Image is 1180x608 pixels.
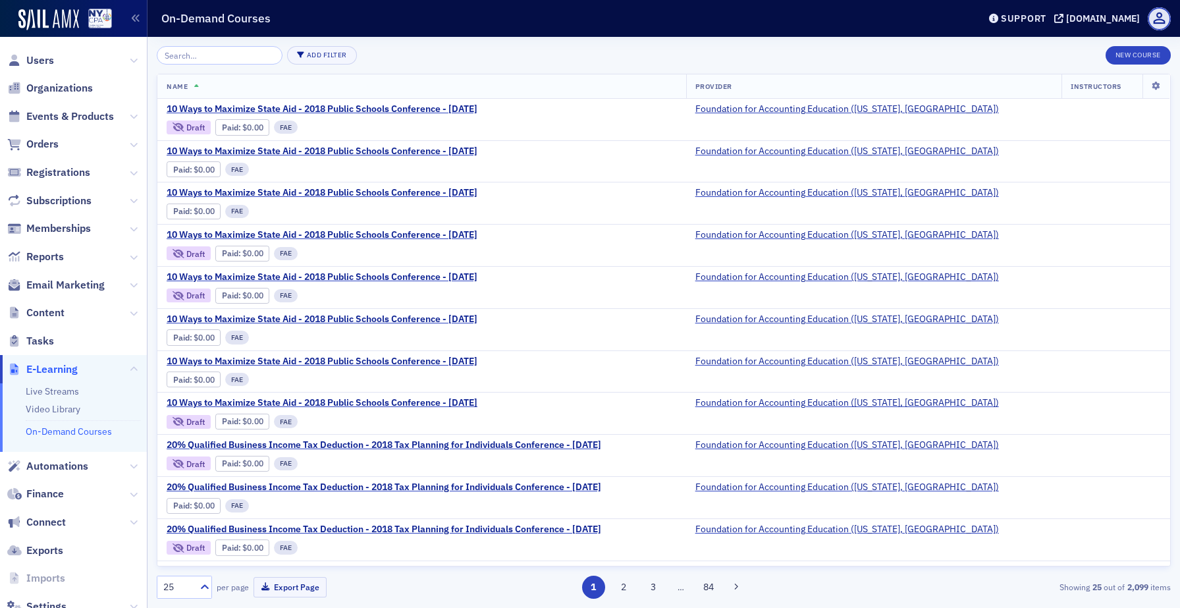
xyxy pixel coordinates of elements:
span: $0.00 [242,248,263,258]
a: Registrations [7,165,90,180]
button: 3 [642,576,665,599]
div: Paid: 4 - $0 [215,119,269,135]
a: Foundation for Accounting Education ([US_STATE], [GEOGRAPHIC_DATA]) [695,356,999,368]
span: Users [26,53,54,68]
span: 20% Qualified Business Income Tax Deduction - 2018 Tax Planning for Individuals Conference - 06/0... [167,524,601,536]
span: $0.00 [242,543,263,553]
a: Paid [173,375,190,385]
span: Orders [26,137,59,152]
div: FAE [274,415,298,428]
span: $0.00 [194,165,215,175]
a: Connect [7,515,66,530]
span: 10 Ways to Maximize State Aid - 2018 Public Schools Conference - 08/09/2021 [167,314,477,325]
div: Paid: 24 - $0 [167,329,221,345]
a: Automations [7,459,88,474]
div: Support [1001,13,1046,24]
a: Paid [173,165,190,175]
div: [DOMAIN_NAME] [1066,13,1140,24]
span: Content [26,306,65,320]
a: 20% Qualified Business Income Tax Deduction - Tax Planning for Individuals Conference - [DATE] [167,566,578,578]
a: Paid [173,501,190,511]
span: : [222,458,242,468]
a: Memberships [7,221,91,236]
div: FAE [225,163,249,176]
button: 1 [582,576,605,599]
button: New Course [1106,46,1171,65]
div: Paid: 31 - $0 [167,498,221,514]
a: Paid [173,206,190,216]
a: Foundation for Accounting Education ([US_STATE], [GEOGRAPHIC_DATA]) [695,566,999,578]
a: Subscriptions [7,194,92,208]
a: Foundation for Accounting Education ([US_STATE], [GEOGRAPHIC_DATA]) [695,314,999,325]
div: FAE [225,499,249,512]
span: 10 Ways to Maximize State Aid - 2018 Public Schools Conference - 01/24/2020 [167,103,477,115]
span: Connect [26,515,66,530]
div: Paid: 14 - $0 [167,372,221,387]
span: : [222,248,242,258]
div: Paid: 43 - $0 [215,414,269,429]
div: Paid: 3 - $0 [215,456,269,472]
a: 10 Ways to Maximize State Aid - 2018 Public Schools Conference - [DATE] [167,103,477,115]
a: 10 Ways to Maximize State Aid - 2018 Public Schools Conference - [DATE] [167,271,477,283]
span: $0.00 [242,123,263,132]
div: FAE [225,205,249,218]
span: Automations [26,459,88,474]
a: Foundation for Accounting Education ([US_STATE], [GEOGRAPHIC_DATA]) [695,187,999,199]
a: Paid [222,248,238,258]
a: 10 Ways to Maximize State Aid - 2018 Public Schools Conference - [DATE] [167,146,477,157]
a: Foundation for Accounting Education ([US_STATE], [GEOGRAPHIC_DATA]) [695,229,999,241]
span: 10 Ways to Maximize State Aid - 2018 Public Schools Conference - 10/31/2018 [167,397,477,409]
a: Foundation for Accounting Education ([US_STATE], [GEOGRAPHIC_DATA]) [695,439,999,451]
a: On-Demand Courses [26,426,112,437]
span: Events & Products [26,109,114,124]
span: 10 Ways to Maximize State Aid - 2018 Public Schools Conference - 06/09/2022 [167,271,477,283]
div: Paid: 0 - $0 [215,288,269,304]
a: 10 Ways to Maximize State Aid - 2018 Public Schools Conference - [DATE] [167,314,477,325]
img: SailAMX [18,9,79,30]
a: View Homepage [79,9,112,31]
a: Foundation for Accounting Education ([US_STATE], [GEOGRAPHIC_DATA]) [695,103,999,115]
span: : [173,501,194,511]
span: 10 Ways to Maximize State Aid - 2018 Public Schools Conference - 06/01/2020 [167,146,477,157]
span: Subscriptions [26,194,92,208]
a: New Course [1106,48,1171,60]
span: 10 Ways to Maximize State Aid - 2018 Public Schools Conference - 06/01/2024 [167,229,477,241]
span: Memberships [26,221,91,236]
strong: 2,099 [1125,581,1150,593]
a: E-Learning [7,362,78,377]
span: Exports [26,543,63,558]
div: Draft [167,121,211,134]
div: Draft [167,415,211,429]
div: Showing out of items [842,581,1171,593]
span: : [222,123,242,132]
span: 20% Qualified Business Income Tax Deduction - Tax Planning for Individuals Conference - 06/01/2023 [167,566,578,578]
div: Draft [186,544,205,551]
span: $0.00 [194,333,215,343]
span: : [173,165,194,175]
a: Paid [173,333,190,343]
span: 10 Ways to Maximize State Aid - 2018 Public Schools Conference - 06/01/2023 [167,187,477,199]
span: Name [167,82,188,91]
span: : [222,543,242,553]
a: Foundation for Accounting Education ([US_STATE], [GEOGRAPHIC_DATA]) [695,397,999,409]
a: Paid [222,458,238,468]
button: 84 [697,576,720,599]
span: : [173,333,194,343]
div: Draft [167,456,211,470]
div: Paid: 11 - $0 [167,204,221,219]
span: : [173,206,194,216]
span: 20% Qualified Business Income Tax Deduction - 2018 Tax Planning for Individuals Conference - 01/2... [167,439,601,451]
input: Search… [157,46,282,65]
div: FAE [274,121,298,134]
a: 10 Ways to Maximize State Aid - 2018 Public Schools Conference - [DATE] [167,397,477,409]
a: Video Library [26,403,80,415]
a: Content [7,306,65,320]
span: Provider [695,82,732,91]
a: Exports [7,543,63,558]
span: : [173,375,194,385]
div: Draft [186,292,205,299]
div: FAE [274,541,298,554]
a: Organizations [7,81,93,96]
a: 10 Ways to Maximize State Aid - 2018 Public Schools Conference - [DATE] [167,356,477,368]
a: Paid [222,290,238,300]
